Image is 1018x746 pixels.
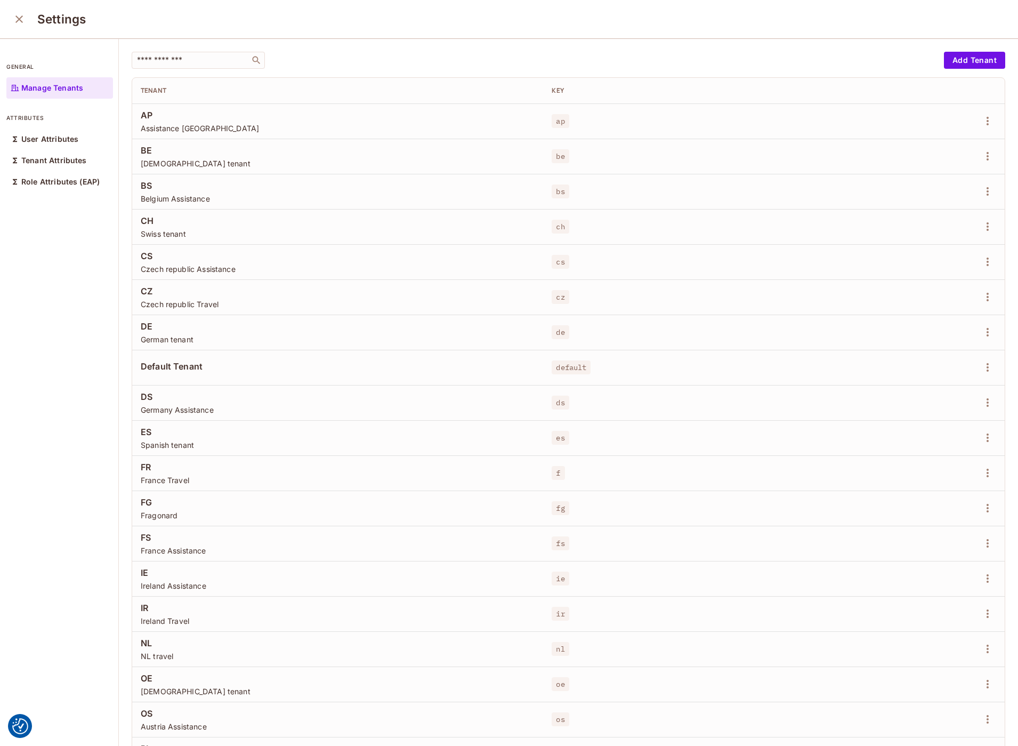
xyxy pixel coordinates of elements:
[141,180,535,191] span: BS
[552,607,569,621] span: ir
[141,567,535,579] span: IE
[141,721,535,732] span: Austria Assistance
[141,602,535,614] span: IR
[552,712,569,726] span: os
[552,325,569,339] span: de
[141,461,535,473] span: FR
[141,581,535,591] span: Ireland Assistance
[141,109,535,121] span: AP
[552,396,569,410] span: ds
[21,156,87,165] p: Tenant Attributes
[552,677,569,691] span: oe
[21,178,100,186] p: Role Attributes (EAP)
[141,496,535,508] span: FG
[552,466,564,480] span: f
[141,229,535,239] span: Swiss tenant
[141,405,535,415] span: Germany Assistance
[141,616,535,626] span: Ireland Travel
[141,145,535,156] span: BE
[141,651,535,661] span: NL travel
[552,290,569,304] span: cz
[141,475,535,485] span: France Travel
[141,299,535,309] span: Czech republic Travel
[6,62,113,71] p: general
[6,114,113,122] p: attributes
[552,642,569,656] span: nl
[141,510,535,520] span: Fragonard
[141,391,535,403] span: DS
[141,123,535,133] span: Assistance [GEOGRAPHIC_DATA]
[141,360,535,372] span: Default Tenant
[552,185,569,198] span: bs
[552,360,591,374] span: default
[552,114,569,128] span: ap
[552,501,569,515] span: fg
[552,220,569,234] span: ch
[552,572,569,585] span: ie
[141,334,535,344] span: German tenant
[552,536,569,550] span: fs
[37,12,86,27] h3: Settings
[141,546,535,556] span: France Assistance
[944,52,1005,69] button: Add Tenant
[12,718,28,734] button: Consent Preferences
[552,149,569,163] span: be
[141,686,535,696] span: [DEMOGRAPHIC_DATA] tenant
[141,440,535,450] span: Spanish tenant
[141,264,535,274] span: Czech republic Assistance
[21,135,78,143] p: User Attributes
[141,426,535,438] span: ES
[141,194,535,204] span: Belgium Assistance
[552,431,569,445] span: es
[141,158,535,169] span: [DEMOGRAPHIC_DATA] tenant
[141,708,535,719] span: OS
[141,320,535,332] span: DE
[141,215,535,227] span: CH
[141,637,535,649] span: NL
[141,250,535,262] span: CS
[9,9,30,30] button: close
[12,718,28,734] img: Revisit consent button
[141,285,535,297] span: CZ
[552,86,858,95] div: Key
[141,672,535,684] span: OE
[21,84,83,92] p: Manage Tenants
[552,255,569,269] span: cs
[141,86,535,95] div: Tenant
[141,532,535,543] span: FS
